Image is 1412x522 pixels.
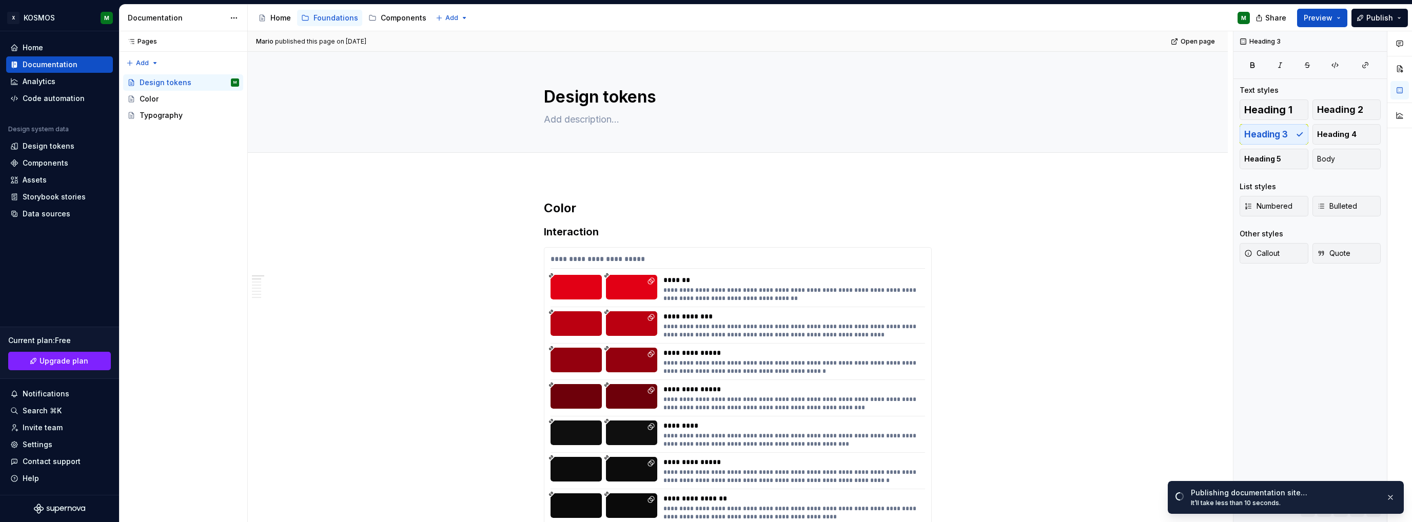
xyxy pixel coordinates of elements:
a: Foundations [297,10,362,26]
div: Page tree [254,8,430,28]
div: Home [23,43,43,53]
button: Callout [1240,243,1308,264]
span: Heading 1 [1244,105,1292,115]
div: Text styles [1240,85,1279,95]
button: Add [433,11,471,25]
button: Heading 4 [1312,124,1381,145]
span: Add [445,14,458,22]
div: Design tokens [140,77,191,88]
span: Share [1265,13,1286,23]
div: Current plan : Free [8,335,111,346]
a: Data sources [6,206,113,222]
a: Settings [6,436,113,453]
button: Add [123,56,162,70]
span: Heading 2 [1317,105,1363,115]
div: Analytics [23,76,55,87]
button: Heading 5 [1240,149,1308,169]
div: Color [140,94,159,104]
span: Publish [1366,13,1393,23]
div: X [7,12,19,24]
div: Help [23,473,39,484]
div: Settings [23,439,52,450]
a: Code automation [6,90,113,107]
div: Other styles [1240,229,1283,239]
span: Body [1317,154,1335,164]
a: Analytics [6,73,113,90]
div: Contact support [23,456,81,467]
span: Upgrade plan [40,356,88,366]
div: Design tokens [23,141,74,151]
div: Pages [123,37,157,46]
span: Bulleted [1317,201,1357,211]
div: M [1241,14,1246,22]
button: Quote [1312,243,1381,264]
div: Foundations [313,13,358,23]
button: Search ⌘K [6,403,113,419]
span: Open page [1181,37,1215,46]
button: Notifications [6,386,113,402]
div: Search ⌘K [23,406,62,416]
div: Components [23,158,68,168]
div: Home [270,13,291,23]
a: Storybook stories [6,189,113,205]
a: Design tokensM [123,74,243,91]
div: Documentation [23,59,77,70]
a: Documentation [6,56,113,73]
div: Data sources [23,209,70,219]
a: Color [123,91,243,107]
div: Publishing documentation site… [1191,488,1378,498]
a: Assets [6,172,113,188]
div: Notifications [23,389,69,399]
a: Invite team [6,419,113,436]
a: Home [254,10,295,26]
button: Share [1250,9,1293,27]
button: Body [1312,149,1381,169]
div: Invite team [23,423,63,433]
span: Numbered [1244,201,1292,211]
a: Open page [1168,34,1220,49]
a: Typography [123,107,243,124]
span: Add [136,59,149,67]
button: Preview [1297,9,1347,27]
textarea: Design tokens [542,85,930,109]
div: It’ll take less than 10 seconds. [1191,499,1378,507]
div: Design system data [8,125,69,133]
a: Home [6,39,113,56]
div: KOSMOS [24,13,55,23]
span: Mario [256,37,273,46]
a: Upgrade plan [8,352,111,370]
div: M [233,77,237,88]
div: Components [381,13,426,23]
button: Help [6,470,113,487]
a: Components [364,10,430,26]
div: Page tree [123,74,243,124]
a: Design tokens [6,138,113,154]
span: Heading 5 [1244,154,1281,164]
h2: Color [544,200,932,216]
span: Heading 4 [1317,129,1357,139]
div: M [104,14,109,22]
span: Quote [1317,248,1350,258]
svg: Supernova Logo [34,504,85,514]
button: Heading 2 [1312,99,1381,120]
div: Typography [140,110,183,121]
div: List styles [1240,182,1276,192]
div: Storybook stories [23,192,86,202]
button: Heading 1 [1240,99,1308,120]
button: Numbered [1240,196,1308,216]
button: Bulleted [1312,196,1381,216]
h3: Interaction [544,225,932,239]
div: Documentation [128,13,225,23]
span: Callout [1244,248,1280,258]
div: published this page on [DATE] [275,37,366,46]
span: Preview [1304,13,1332,23]
a: Components [6,155,113,171]
div: Assets [23,175,47,185]
button: Publish [1351,9,1408,27]
button: Contact support [6,453,113,470]
button: XKOSMOSM [2,7,117,29]
div: Code automation [23,93,85,104]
